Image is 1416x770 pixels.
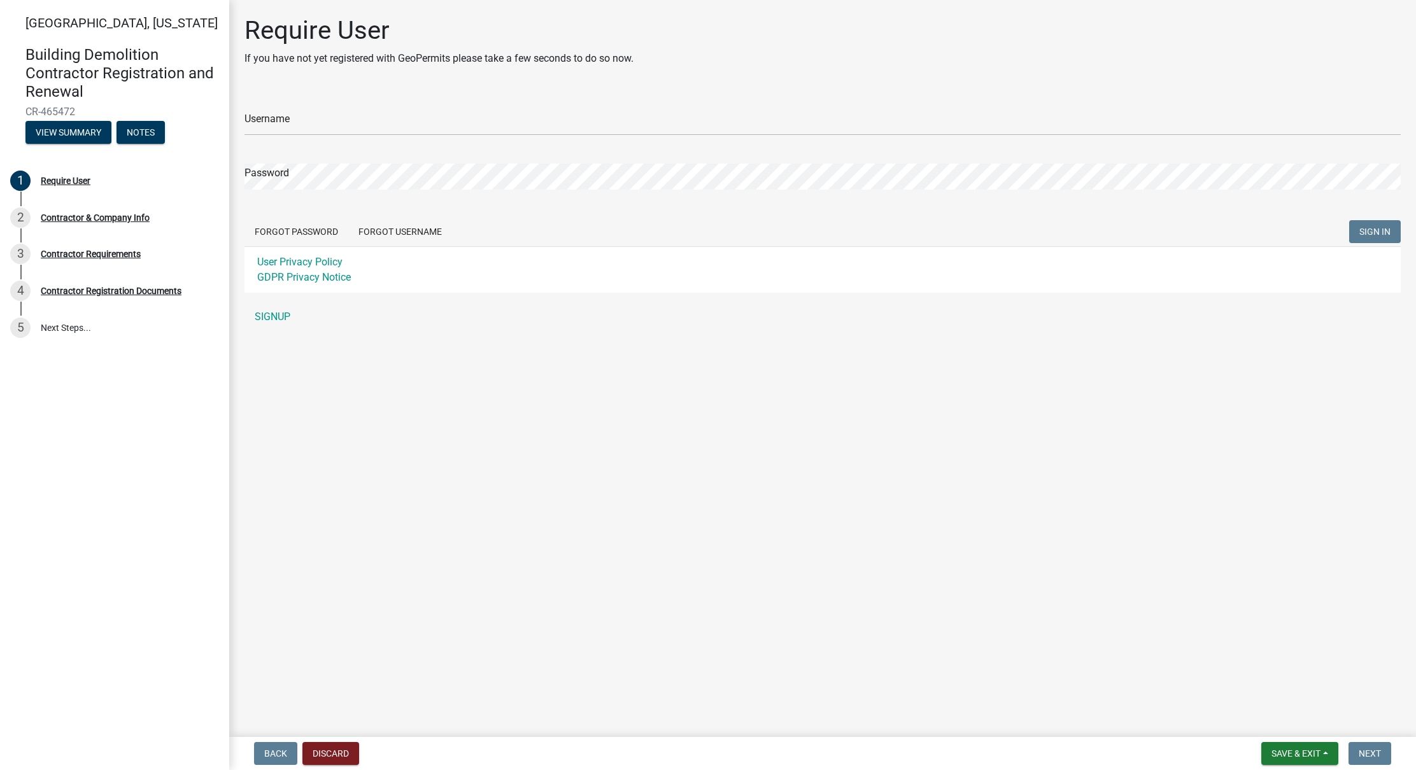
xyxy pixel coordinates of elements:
[25,121,111,144] button: View Summary
[117,121,165,144] button: Notes
[25,129,111,139] wm-modal-confirm: Summary
[1349,742,1391,765] button: Next
[25,46,219,101] h4: Building Demolition Contractor Registration and Renewal
[1349,220,1401,243] button: SIGN IN
[254,742,297,765] button: Back
[10,318,31,338] div: 5
[264,748,287,759] span: Back
[244,304,1401,330] a: SIGNUP
[41,176,90,185] div: Require User
[41,213,150,222] div: Contractor & Company Info
[117,129,165,139] wm-modal-confirm: Notes
[257,256,343,268] a: User Privacy Policy
[25,106,204,118] span: CR-465472
[41,286,181,295] div: Contractor Registration Documents
[10,281,31,301] div: 4
[1261,742,1338,765] button: Save & Exit
[244,51,634,66] p: If you have not yet registered with GeoPermits please take a few seconds to do so now.
[348,220,452,243] button: Forgot Username
[244,15,634,46] h1: Require User
[302,742,359,765] button: Discard
[1359,227,1391,237] span: SIGN IN
[10,244,31,264] div: 3
[10,207,31,228] div: 2
[1359,748,1381,759] span: Next
[244,220,348,243] button: Forgot Password
[1271,748,1320,759] span: Save & Exit
[10,171,31,191] div: 1
[257,271,351,283] a: GDPR Privacy Notice
[25,15,218,31] span: [GEOGRAPHIC_DATA], [US_STATE]
[41,249,141,258] div: Contractor Requirements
